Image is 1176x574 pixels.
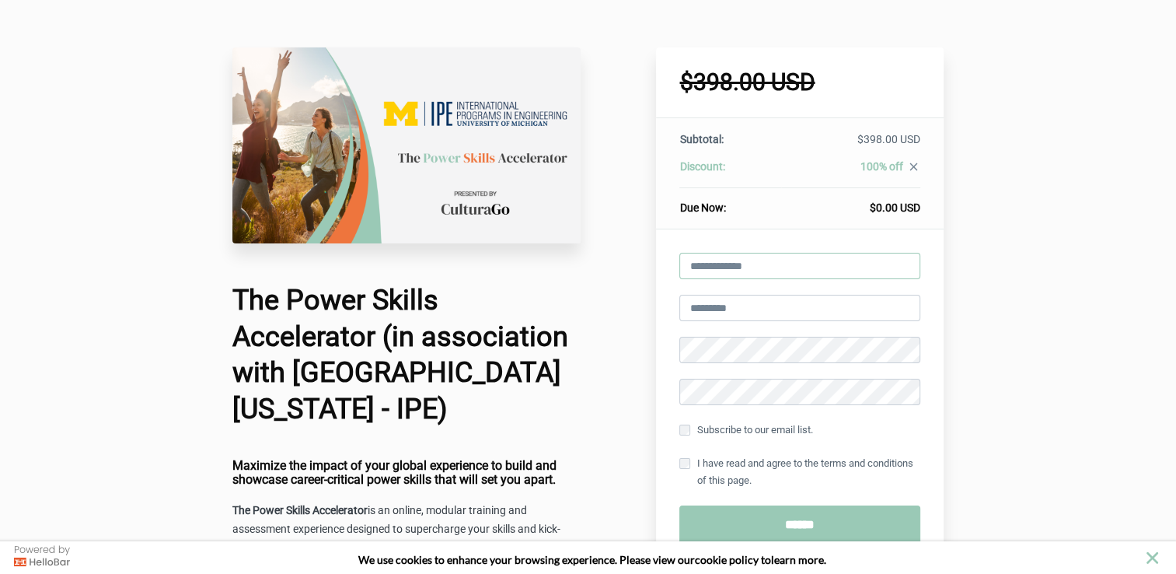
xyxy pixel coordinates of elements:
button: close [1143,548,1162,568]
h4: Maximize the impact of your global experience to build and showcase career-critical power skills ... [232,459,581,486]
span: $0.00 USD [870,201,920,214]
strong: The Power Skills Accelerator [232,504,368,516]
h1: $398.00 USD [679,71,920,94]
span: We use cookies to enhance your browsing experience. Please view our [358,553,695,566]
a: cookie policy [695,553,759,566]
h1: The Power Skills Accelerator (in association with [GEOGRAPHIC_DATA][US_STATE] - IPE) [232,282,581,428]
p: is an online, modular training and assessment experience designed to supercharge your skills and ... [232,502,581,558]
img: d416d46-d031-e-e5eb-e525b5ae3c0c_UMich_IPE_PSA_.png [232,47,581,243]
th: Discount: [679,159,780,188]
strong: to [761,553,771,566]
span: Subtotal: [679,133,723,145]
th: Due Now: [679,188,780,216]
span: learn more. [771,553,826,566]
a: close [903,160,920,177]
i: close [907,160,920,173]
input: Subscribe to our email list. [679,425,690,436]
label: Subscribe to our email list. [679,422,812,439]
span: 100% off [860,160,903,173]
input: I have read and agree to the terms and conditions of this page. [679,458,690,469]
label: I have read and agree to the terms and conditions of this page. [679,455,920,489]
td: $398.00 USD [781,131,920,159]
